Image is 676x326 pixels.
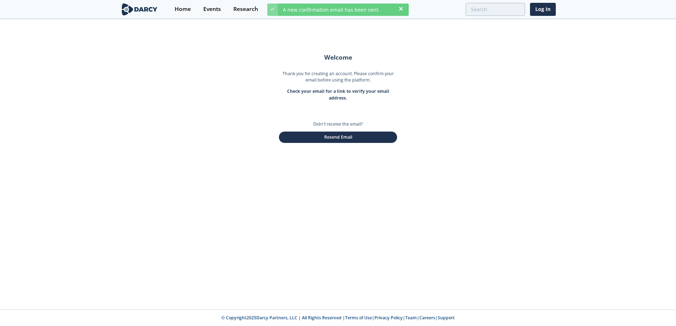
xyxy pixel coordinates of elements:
[419,315,435,321] a: Careers
[279,71,397,89] p: Thank you for creating an account. Please confirm your email before using the platform.
[530,3,556,16] a: Log In
[279,54,397,61] h2: Welcome
[374,315,403,321] a: Privacy Policy
[120,3,159,16] img: logo-wide.svg
[438,315,455,321] a: Support
[466,3,525,16] input: Advanced Search
[313,121,363,127] p: Didn't receive the email?
[278,4,409,16] div: A new confirmation email has been sent.
[345,315,372,321] a: Terms of Use
[405,315,417,321] a: Team
[175,6,191,12] div: Home
[233,6,258,12] div: Research
[279,131,397,143] button: Resend Email
[287,88,389,101] strong: Check your email for a link to verify your email address.
[76,315,600,321] p: © Copyright 2025 Darcy Partners, LLC | All Rights Reserved | | | | |
[203,6,221,12] div: Events
[398,6,404,12] div: Dismiss this notification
